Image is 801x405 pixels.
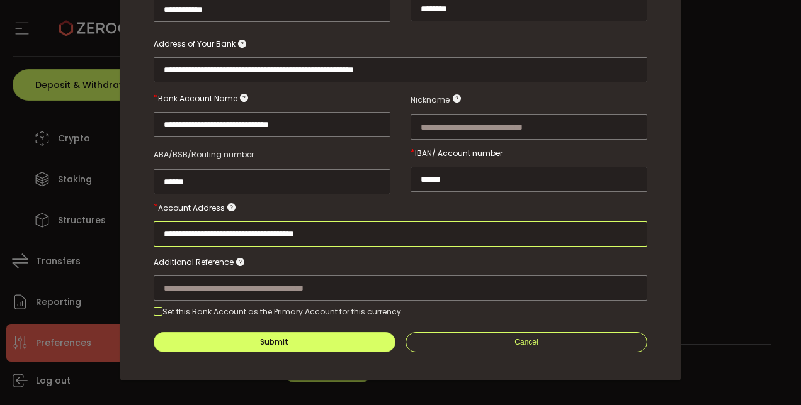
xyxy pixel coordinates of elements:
div: Submit [260,338,288,346]
span: Cancel [514,338,538,347]
button: Submit [154,332,395,352]
iframe: Chat Widget [738,345,801,405]
div: Set this Bank Account as the Primary Account for this currency [162,306,401,317]
span: Nickname [411,92,450,108]
span: ABA/BSB/Routing number [154,149,254,160]
button: Cancel [406,332,647,352]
